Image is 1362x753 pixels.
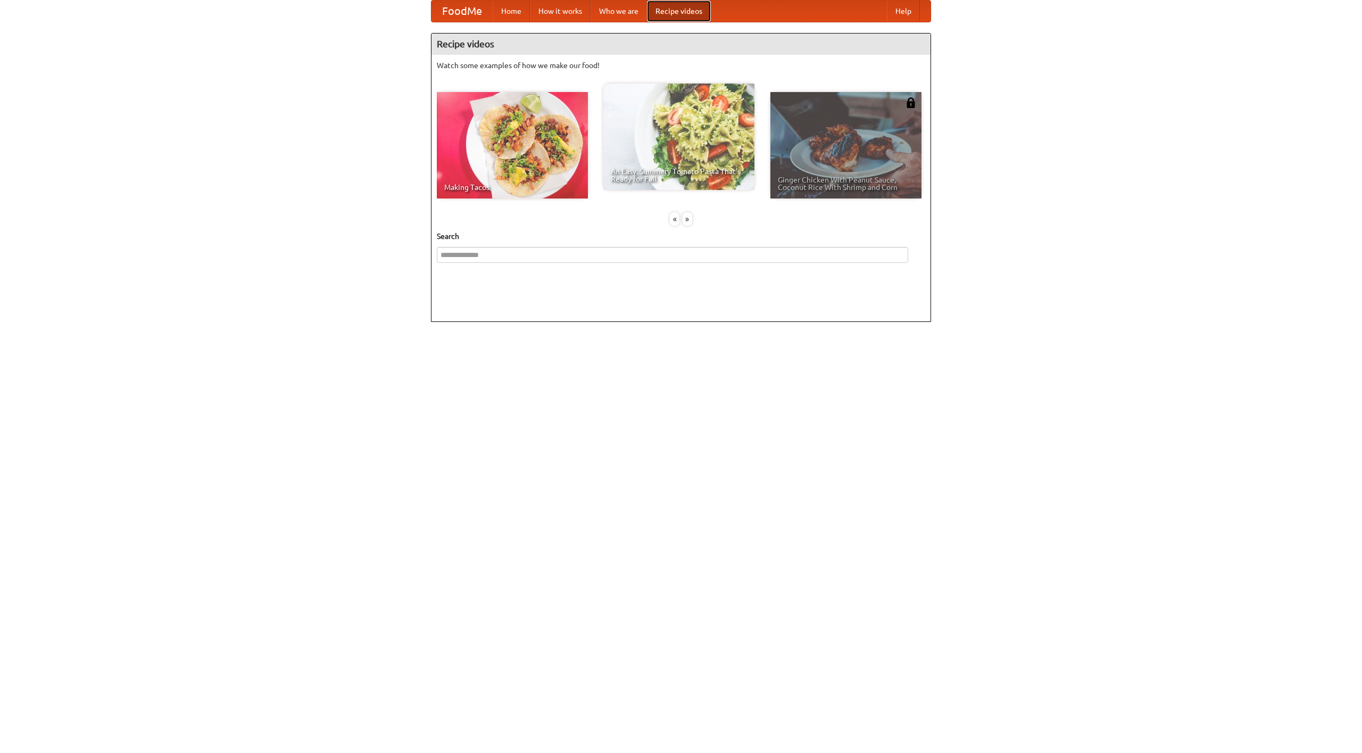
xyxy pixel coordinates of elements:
div: » [683,212,692,226]
a: Who we are [591,1,647,22]
a: An Easy, Summery Tomato Pasta That's Ready for Fall [603,84,754,190]
a: How it works [530,1,591,22]
a: Home [493,1,530,22]
img: 483408.png [906,97,916,108]
a: Help [887,1,920,22]
a: FoodMe [431,1,493,22]
h4: Recipe videos [431,34,931,55]
span: An Easy, Summery Tomato Pasta That's Ready for Fall [611,168,747,183]
a: Recipe videos [647,1,711,22]
div: « [670,212,679,226]
h5: Search [437,231,925,242]
span: Making Tacos [444,184,580,191]
p: Watch some examples of how we make our food! [437,60,925,71]
a: Making Tacos [437,92,588,198]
